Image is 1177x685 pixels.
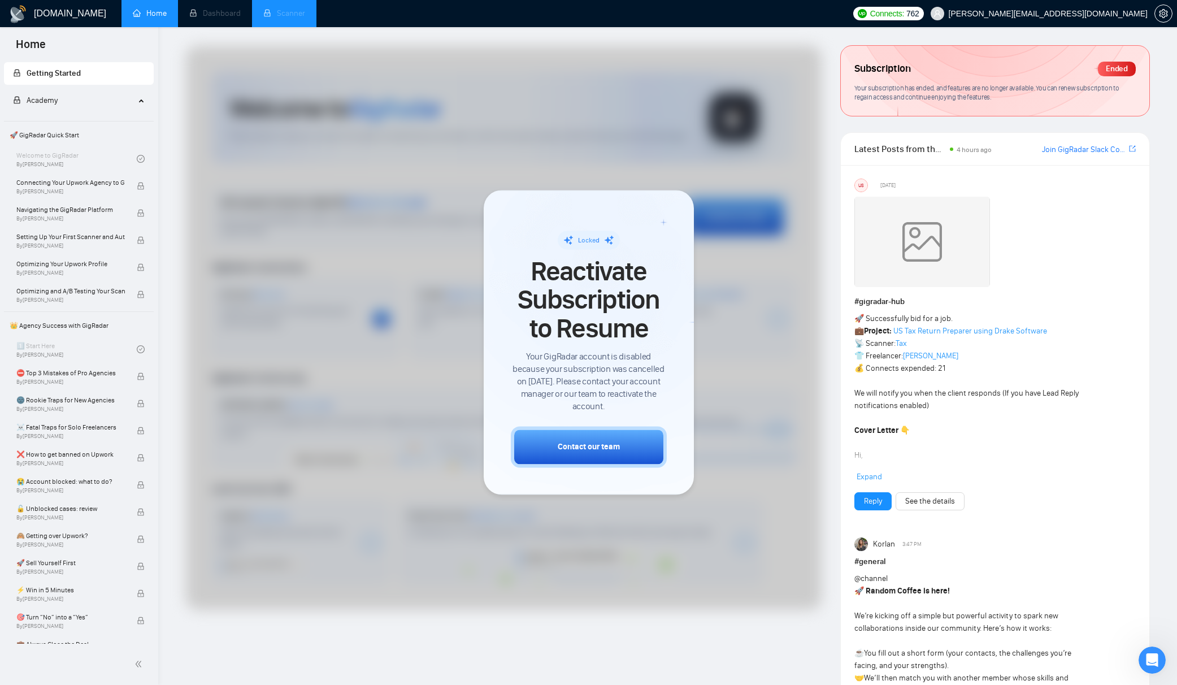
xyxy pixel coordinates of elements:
li: Getting Started [4,62,154,85]
span: 762 [906,7,919,20]
span: lock [137,372,145,380]
div: US [855,179,867,192]
span: By [PERSON_NAME] [16,188,125,195]
span: 😭 Account blocked: what to do? [16,476,125,487]
span: By [PERSON_NAME] [16,541,125,548]
span: By [PERSON_NAME] [16,623,125,630]
span: @channel [854,574,888,583]
span: Setting Up Your First Scanner and Auto-Bidder [16,231,125,242]
span: lock [137,508,145,516]
span: lock [137,481,145,489]
span: export [1129,144,1136,153]
span: ☠️ Fatal Traps for Solo Freelancers [16,422,125,433]
span: By [PERSON_NAME] [16,569,125,575]
h1: # gigradar-hub [854,296,1136,308]
span: Academy [13,96,58,105]
h1: # general [854,556,1136,568]
span: ❌ How to get banned on Upwork [16,449,125,460]
span: By [PERSON_NAME] [16,297,125,304]
span: By [PERSON_NAME] [16,242,125,249]
strong: Cover Letter 👇 [854,426,910,435]
span: Locked [578,236,600,244]
span: 🤝 [854,673,864,683]
span: lock [13,69,21,77]
button: Reply [854,492,892,510]
span: 🎯 Turn “No” into a “Yes” [16,612,125,623]
span: lock [137,209,145,217]
button: See the details [896,492,965,510]
img: weqQh+iSagEgQAAAABJRU5ErkJggg== [854,197,990,287]
span: 🚀 [854,586,864,596]
span: By [PERSON_NAME] [16,596,125,602]
span: Connects: [870,7,904,20]
span: setting [1155,9,1172,18]
span: lock [137,182,145,190]
span: By [PERSON_NAME] [16,379,125,385]
span: Connecting Your Upwork Agency to GigRadar [16,177,125,188]
a: See the details [905,495,955,508]
img: logo [9,5,27,23]
button: setting [1154,5,1172,23]
span: user [933,10,941,18]
span: Getting Started [27,68,81,78]
span: 💼 Always Close the Deal [16,639,125,650]
span: By [PERSON_NAME] [16,460,125,467]
span: double-left [134,658,146,670]
span: By [PERSON_NAME] [16,514,125,521]
iframe: Intercom live chat [1139,647,1166,674]
span: Your GigRadar account is disabled because your subscription was cancelled on [DATE]. Please conta... [511,351,667,413]
span: lock [137,454,145,462]
span: 🙈 Getting over Upwork? [16,530,125,541]
span: Reactivate Subscription to Resume [511,257,667,342]
div: Contact our team [558,441,620,453]
img: upwork-logo.png [858,9,867,18]
span: Korlan [873,538,895,550]
a: Reply [864,495,882,508]
span: By [PERSON_NAME] [16,215,125,222]
span: lock [137,291,145,298]
span: Academy [27,96,58,105]
span: check-circle [137,155,145,163]
img: Korlan [854,537,868,551]
span: lock [137,589,145,597]
span: ☕ [854,648,864,658]
a: setting [1154,9,1172,18]
span: Expand [857,472,882,482]
span: Your subscription has ended, and features are no longer available. You can renew subscription to ... [854,84,1119,102]
span: lock [137,535,145,543]
a: US Tax Return Preparer using Drake Software [893,326,1047,336]
span: lock [137,617,145,625]
span: By [PERSON_NAME] [16,406,125,413]
span: 3:47 PM [902,539,922,549]
a: Join GigRadar Slack Community [1042,144,1127,156]
span: ⛔ Top 3 Mistakes of Pro Agencies [16,367,125,379]
span: 4 hours ago [957,146,992,154]
span: By [PERSON_NAME] [16,270,125,276]
button: Contact our team [511,427,667,468]
strong: Random Coffee is here! [866,586,950,596]
span: 🚀 GigRadar Quick Start [5,124,153,146]
span: lock [137,427,145,435]
a: Tax [896,339,907,348]
span: Home [7,36,55,60]
span: By [PERSON_NAME] [16,433,125,440]
span: lock [137,400,145,407]
span: lock [137,562,145,570]
span: lock [137,236,145,244]
div: Ended [1098,62,1136,76]
a: homeHome [133,8,167,18]
span: Optimizing Your Upwork Profile [16,258,125,270]
span: Navigating the GigRadar Platform [16,204,125,215]
strong: Project: [864,326,892,336]
span: By [PERSON_NAME] [16,487,125,494]
span: lock [137,263,145,271]
span: 🔓 Unblocked cases: review [16,503,125,514]
a: [PERSON_NAME] [903,351,958,361]
span: 👑 Agency Success with GigRadar [5,314,153,337]
span: check-circle [137,345,145,353]
span: 🌚 Rookie Traps for New Agencies [16,394,125,406]
span: Latest Posts from the GigRadar Community [854,142,946,156]
a: export [1129,144,1136,154]
span: ⚡ Win in 5 Minutes [16,584,125,596]
span: 🚀 Sell Yourself First [16,557,125,569]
